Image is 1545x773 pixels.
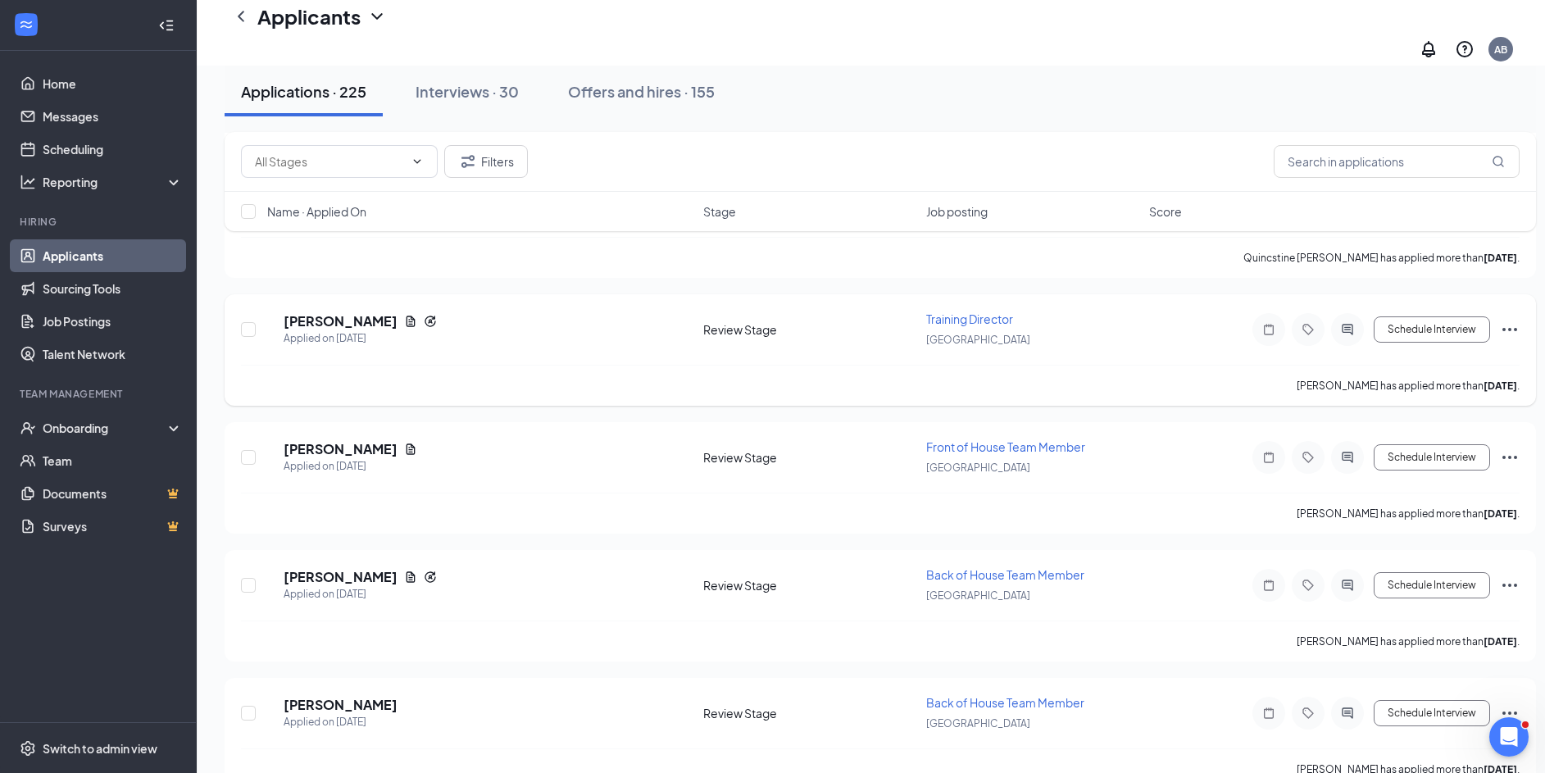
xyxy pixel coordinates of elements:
[267,203,366,220] span: Name · Applied On
[43,174,184,190] div: Reporting
[1297,507,1520,521] p: [PERSON_NAME] has applied more than .
[1149,203,1182,220] span: Score
[926,567,1084,582] span: Back of House Team Member
[1500,703,1520,723] svg: Ellipses
[411,155,424,168] svg: ChevronDown
[1374,444,1490,471] button: Schedule Interview
[424,315,437,328] svg: Reapply
[1494,43,1507,57] div: AB
[1338,323,1357,336] svg: ActiveChat
[20,420,36,436] svg: UserCheck
[1484,635,1517,648] b: [DATE]
[926,589,1030,602] span: [GEOGRAPHIC_DATA]
[926,203,988,220] span: Job posting
[43,444,183,477] a: Team
[926,717,1030,730] span: [GEOGRAPHIC_DATA]
[1489,717,1529,757] iframe: Intercom live chat
[404,571,417,584] svg: Document
[43,420,169,436] div: Onboarding
[284,714,398,730] div: Applied on [DATE]
[284,440,398,458] h5: [PERSON_NAME]
[568,81,715,102] div: Offers and hires · 155
[43,510,183,543] a: SurveysCrown
[926,334,1030,346] span: [GEOGRAPHIC_DATA]
[1338,707,1357,720] svg: ActiveChat
[43,67,183,100] a: Home
[231,7,251,26] svg: ChevronLeft
[284,458,417,475] div: Applied on [DATE]
[1492,155,1505,168] svg: MagnifyingGlass
[1298,579,1318,592] svg: Tag
[1274,145,1520,178] input: Search in applications
[1259,579,1279,592] svg: Note
[257,2,361,30] h1: Applicants
[926,439,1085,454] span: Front of House Team Member
[1455,39,1475,59] svg: QuestionInfo
[20,215,179,229] div: Hiring
[43,338,183,371] a: Talent Network
[458,152,478,171] svg: Filter
[43,100,183,133] a: Messages
[1374,316,1490,343] button: Schedule Interview
[1298,707,1318,720] svg: Tag
[43,239,183,272] a: Applicants
[703,577,916,593] div: Review Stage
[703,705,916,721] div: Review Stage
[1338,579,1357,592] svg: ActiveChat
[367,7,387,26] svg: ChevronDown
[43,272,183,305] a: Sourcing Tools
[424,571,437,584] svg: Reapply
[255,152,404,171] input: All Stages
[1484,507,1517,520] b: [DATE]
[1374,572,1490,598] button: Schedule Interview
[1419,39,1438,59] svg: Notifications
[1500,320,1520,339] svg: Ellipses
[18,16,34,33] svg: WorkstreamLogo
[284,312,398,330] h5: [PERSON_NAME]
[1297,634,1520,648] p: [PERSON_NAME] has applied more than .
[926,462,1030,474] span: [GEOGRAPHIC_DATA]
[43,305,183,338] a: Job Postings
[1297,379,1520,393] p: [PERSON_NAME] has applied more than .
[284,330,437,347] div: Applied on [DATE]
[926,695,1084,710] span: Back of House Team Member
[20,387,179,401] div: Team Management
[1500,575,1520,595] svg: Ellipses
[703,203,736,220] span: Stage
[43,133,183,166] a: Scheduling
[404,443,417,456] svg: Document
[1298,451,1318,464] svg: Tag
[1243,251,1520,265] p: Quincstine [PERSON_NAME] has applied more than .
[241,81,366,102] div: Applications · 225
[20,740,36,757] svg: Settings
[1298,323,1318,336] svg: Tag
[1259,451,1279,464] svg: Note
[1500,448,1520,467] svg: Ellipses
[1484,380,1517,392] b: [DATE]
[1259,323,1279,336] svg: Note
[1338,451,1357,464] svg: ActiveChat
[43,740,157,757] div: Switch to admin view
[284,586,437,602] div: Applied on [DATE]
[284,696,398,714] h5: [PERSON_NAME]
[20,174,36,190] svg: Analysis
[284,568,398,586] h5: [PERSON_NAME]
[158,17,175,34] svg: Collapse
[703,449,916,466] div: Review Stage
[444,145,528,178] button: Filter Filters
[703,321,916,338] div: Review Stage
[416,81,519,102] div: Interviews · 30
[1374,700,1490,726] button: Schedule Interview
[1484,252,1517,264] b: [DATE]
[1259,707,1279,720] svg: Note
[926,311,1013,326] span: Training Director
[43,477,183,510] a: DocumentsCrown
[404,315,417,328] svg: Document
